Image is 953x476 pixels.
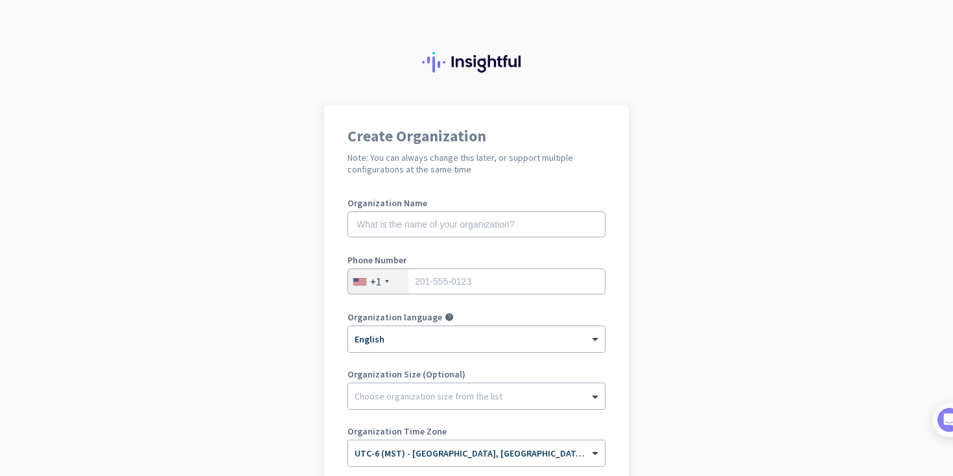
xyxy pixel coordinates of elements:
input: 201-555-0123 [347,268,606,294]
label: Organization language [347,313,442,322]
label: Organization Name [347,198,606,208]
img: Insightful [422,52,531,73]
h1: Create Organization [347,128,606,144]
label: Phone Number [347,256,606,265]
i: help [445,313,454,322]
input: What is the name of your organization? [347,211,606,237]
h2: Note: You can always change this later, or support multiple configurations at the same time [347,152,606,175]
label: Organization Size (Optional) [347,370,606,379]
label: Organization Time Zone [347,427,606,436]
div: +1 [370,275,381,288]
